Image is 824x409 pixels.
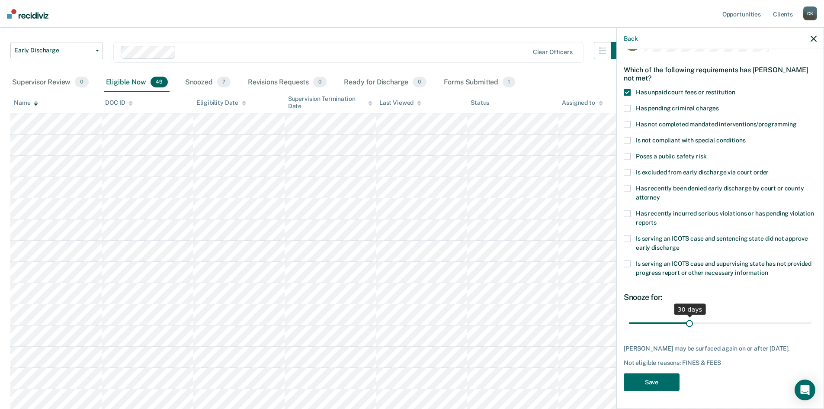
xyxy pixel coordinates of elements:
[674,303,706,315] div: 30 days
[636,153,706,160] span: Poses a public safety risk
[442,73,517,92] div: Forms Submitted
[7,9,48,19] img: Recidiviz
[471,99,489,106] div: Status
[246,73,328,92] div: Revisions Requests
[795,380,815,400] div: Open Intercom Messenger
[624,359,817,367] div: Not eligible reasons: FINES & FEES
[14,99,38,106] div: Name
[636,105,719,112] span: Has pending criminal charges
[151,77,168,88] span: 49
[624,293,817,302] div: Snooze for:
[183,73,232,92] div: Snoozed
[803,6,817,20] div: C K
[313,77,327,88] span: 0
[342,73,428,92] div: Ready for Discharge
[636,137,745,144] span: Is not compliant with special conditions
[196,99,246,106] div: Eligibility Date
[636,169,769,176] span: Is excluded from early discharge via court order
[288,95,372,110] div: Supervision Termination Date
[636,235,808,251] span: Is serving an ICOTS case and sentencing state did not approve early discharge
[636,185,804,201] span: Has recently been denied early discharge by court or county attorney
[636,210,814,226] span: Has recently incurred serious violations or has pending violation reports
[104,73,170,92] div: Eligible Now
[636,121,797,128] span: Has not completed mandated interventions/programming
[105,99,133,106] div: DOC ID
[533,48,573,56] div: Clear officers
[10,73,90,92] div: Supervisor Review
[624,58,817,89] div: Which of the following requirements has [PERSON_NAME] not met?
[624,35,638,42] button: Back
[413,77,426,88] span: 0
[14,47,92,54] span: Early Discharge
[636,89,735,96] span: Has unpaid court fees or restitution
[379,99,421,106] div: Last Viewed
[624,374,680,391] button: Save
[562,99,603,106] div: Assigned to
[75,77,88,88] span: 0
[624,345,817,352] div: [PERSON_NAME] may be surfaced again on or after [DATE].
[636,260,811,276] span: Is serving an ICOTS case and supervising state has not provided progress report or other necessar...
[503,77,515,88] span: 1
[217,77,231,88] span: 7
